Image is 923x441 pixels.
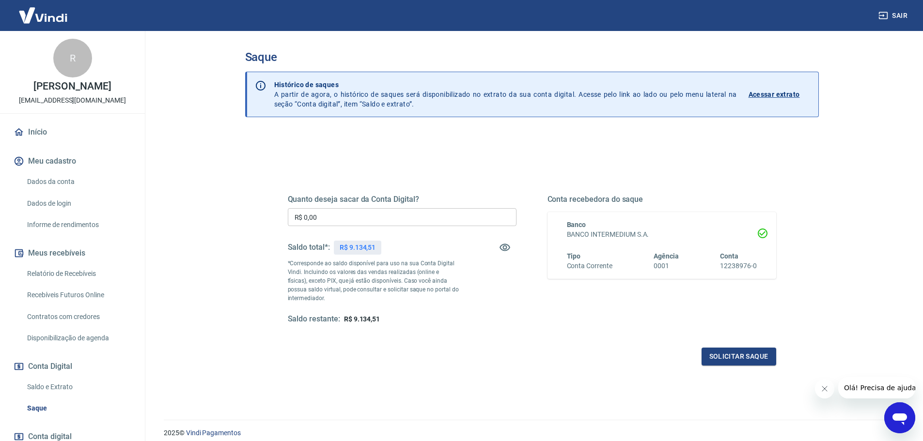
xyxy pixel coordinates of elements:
iframe: Fechar mensagem [815,379,834,398]
button: Sair [876,7,911,25]
button: Solicitar saque [702,348,776,365]
p: Histórico de saques [274,80,737,90]
span: Agência [654,252,679,260]
button: Conta Digital [12,356,133,377]
iframe: Botão para abrir a janela de mensagens [884,402,915,433]
span: Banco [567,221,586,228]
a: Relatório de Recebíveis [23,264,133,284]
span: Tipo [567,252,581,260]
h5: Saldo restante: [288,314,340,324]
p: R$ 9.134,51 [340,243,375,253]
h5: Conta recebedora do saque [548,195,776,204]
a: Informe de rendimentos [23,215,133,235]
button: Meu cadastro [12,151,133,172]
a: Início [12,122,133,143]
span: Conta [720,252,738,260]
p: [EMAIL_ADDRESS][DOMAIN_NAME] [19,95,126,106]
img: Vindi [12,0,75,30]
iframe: Mensagem da empresa [838,377,915,398]
p: *Corresponde ao saldo disponível para uso na sua Conta Digital Vindi. Incluindo os valores das ve... [288,259,459,303]
h5: Quanto deseja sacar da Conta Digital? [288,195,516,204]
h5: Saldo total*: [288,243,330,252]
span: Olá! Precisa de ajuda? [6,7,81,15]
span: R$ 9.134,51 [344,315,380,323]
a: Recebíveis Futuros Online [23,285,133,305]
a: Saque [23,398,133,418]
p: 2025 © [164,428,900,438]
h6: 12238976-0 [720,261,757,271]
div: R [53,39,92,77]
a: Dados de login [23,194,133,213]
p: [PERSON_NAME] [33,81,111,91]
h6: BANCO INTERMEDIUM S.A. [567,229,757,240]
h3: Saque [245,50,819,64]
a: Dados da conta [23,172,133,192]
button: Meus recebíveis [12,243,133,264]
a: Saldo e Extrato [23,377,133,397]
a: Vindi Pagamentos [186,429,241,437]
h6: Conta Corrente [567,261,612,271]
p: A partir de agora, o histórico de saques será disponibilizado no extrato da sua conta digital. Ac... [274,80,737,109]
a: Contratos com credores [23,307,133,327]
p: Acessar extrato [749,90,800,99]
a: Acessar extrato [749,80,811,109]
a: Disponibilização de agenda [23,328,133,348]
h6: 0001 [654,261,679,271]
